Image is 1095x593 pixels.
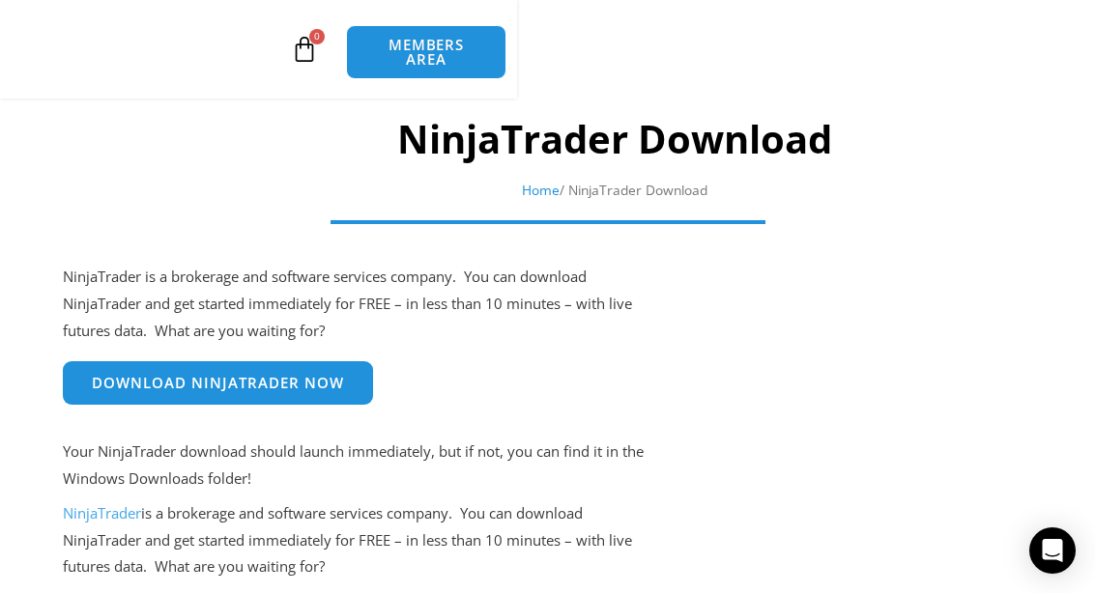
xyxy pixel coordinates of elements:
[262,21,347,77] a: 0
[366,38,486,67] span: MEMBERS AREA
[63,503,141,522] a: NinjaTrader
[57,14,265,84] img: LogoAI | Affordable Indicators – NinjaTrader
[63,500,647,581] p: is a brokerage and software services company. You can download NinjaTrader and get started immedi...
[63,438,647,493] p: Your NinjaTrader download should launch immediately, but if not, you can find it in the Windows D...
[522,181,560,199] a: Home
[63,264,647,345] p: NinjaTrader is a brokerage and software services company. You can download NinjaTrader and get st...
[63,361,373,405] a: Download NinjaTrader Now
[309,29,325,44] span: 0
[1029,527,1076,574] div: Open Intercom Messenger
[346,25,506,79] a: MEMBERS AREA
[92,376,344,390] span: Download NinjaTrader Now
